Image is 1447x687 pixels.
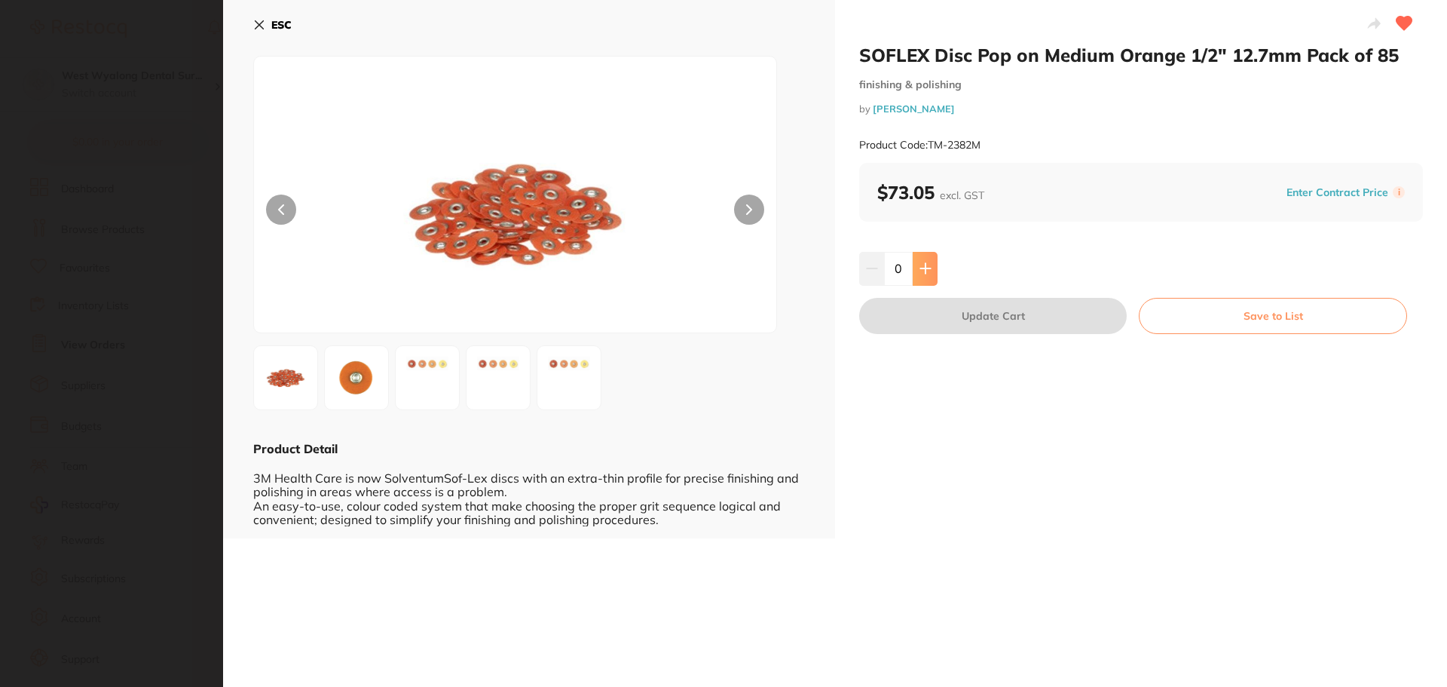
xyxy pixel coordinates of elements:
[859,103,1423,115] small: by
[359,94,672,333] img: LmpwZw
[271,18,292,32] b: ESC
[66,32,268,259] div: Message content
[859,298,1127,334] button: Update Cart
[253,441,338,456] b: Product Detail
[23,23,279,288] div: message notification from Restocq, 5m ago. Hi Rebecca, ​ Starting 11 August, we’re making some up...
[66,32,268,387] div: Hi [PERSON_NAME], ​ Starting [DATE], we’re making some updates to our product offerings on the Re...
[873,103,955,115] a: [PERSON_NAME]
[259,351,313,405] img: LmpwZw
[859,139,980,152] small: Product Code: TM-2382M
[1139,298,1407,334] button: Save to List
[542,351,596,405] img: XzUuanBn
[34,36,58,60] img: Profile image for Restocq
[940,189,984,202] span: excl. GST
[877,181,984,204] b: $73.05
[253,457,805,526] div: 3M Health Care is now SolventumSof-Lex discs with an extra-thin profile for precise finishing and...
[253,12,292,38] button: ESC
[66,265,268,278] p: Message from Restocq, sent 5m ago
[1282,186,1393,200] button: Enter Contract Price
[1393,186,1405,198] label: i
[859,44,1423,66] h2: SOFLEX Disc Pop on Medium Orange 1/2" 12.7mm Pack of 85
[859,78,1423,91] small: finishing & polishing
[400,351,454,405] img: XzMuanBn
[471,351,525,405] img: XzQuanBn
[329,351,384,405] img: XzIuanBn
